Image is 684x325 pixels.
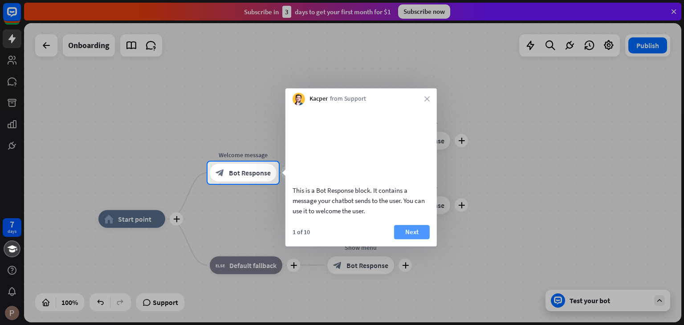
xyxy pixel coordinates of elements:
span: Kacper [309,95,328,104]
span: from Support [330,95,366,104]
div: 1 of 10 [293,228,310,236]
i: block_bot_response [216,168,224,177]
i: close [424,96,430,102]
button: Open LiveChat chat widget [7,4,34,30]
div: This is a Bot Response block. It contains a message your chatbot sends to the user. You can use i... [293,185,430,216]
span: Bot Response [229,168,271,177]
button: Next [394,225,430,239]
